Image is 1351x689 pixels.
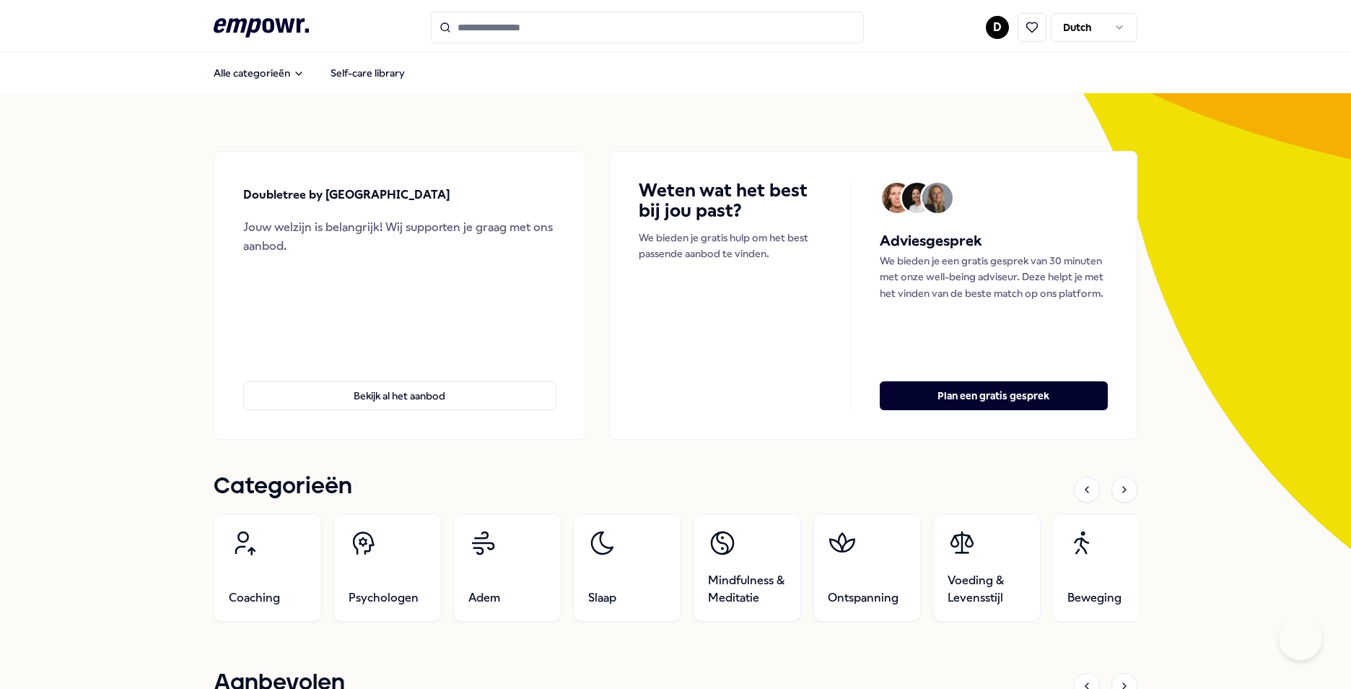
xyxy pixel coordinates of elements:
a: Voeding & Levensstijl [932,513,1041,622]
div: Jouw welzijn is belangrijk! Wij supporten je graag met ons aanbod. [243,218,556,255]
span: Voeding & Levensstijl [948,572,1026,607]
a: Bekijk al het aanbod [243,358,556,410]
img: Avatar [882,183,912,213]
span: Beweging [1067,589,1122,607]
span: Coaching [229,589,280,607]
img: Avatar [922,183,953,213]
button: Alle categorieën [202,58,316,87]
button: Plan een gratis gesprek [880,381,1108,410]
a: Coaching [214,513,322,622]
iframe: Help Scout Beacon - Open [1279,617,1322,660]
nav: Main [202,58,416,87]
button: Bekijk al het aanbod [243,381,556,410]
span: Psychologen [349,589,419,607]
a: Slaap [573,513,681,622]
span: Adem [468,589,500,607]
span: Ontspanning [828,589,899,607]
img: Avatar [902,183,932,213]
a: Self-care library [319,58,416,87]
a: Beweging [1052,513,1160,622]
a: Psychologen [333,513,442,622]
input: Search for products, categories or subcategories [431,12,864,43]
span: Mindfulness & Meditatie [708,572,786,607]
span: Slaap [588,589,616,607]
h1: Categorieën [214,469,352,505]
h5: Adviesgesprek [880,230,1108,253]
p: We bieden je een gratis gesprek van 30 minuten met onze well-being adviseur. Deze helpt je met he... [880,253,1108,301]
a: Mindfulness & Meditatie [693,513,801,622]
button: D [986,16,1009,39]
a: Adem [453,513,561,622]
p: Doubletree by [GEOGRAPHIC_DATA] [243,186,450,204]
p: We bieden je gratis hulp om het best passende aanbod te vinden. [639,230,821,262]
a: Ontspanning [813,513,921,622]
h4: Weten wat het best bij jou past? [639,181,821,221]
